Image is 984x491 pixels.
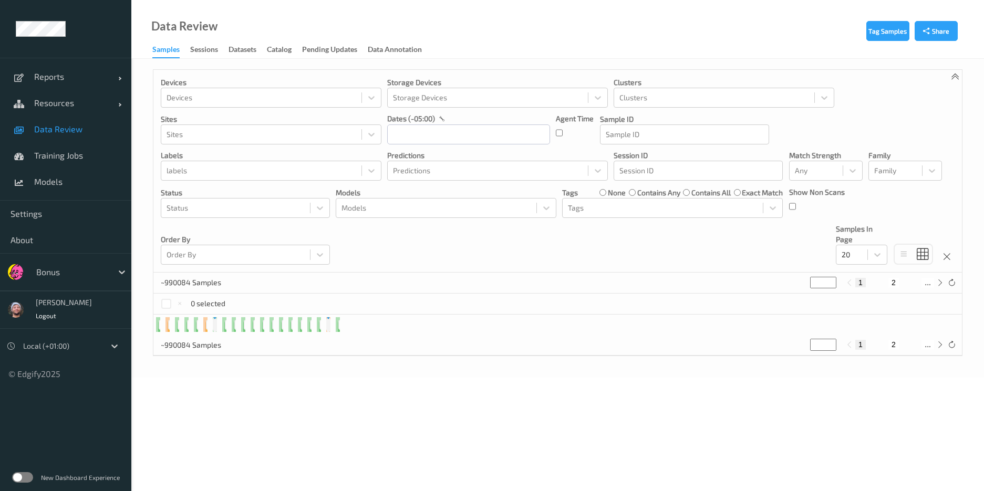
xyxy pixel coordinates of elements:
[387,113,435,124] p: dates (-05:00)
[742,187,783,198] label: exact match
[866,21,909,41] button: Tag Samples
[152,43,190,58] a: Samples
[868,150,942,161] p: Family
[888,340,899,349] button: 2
[600,114,769,124] p: Sample ID
[190,44,218,57] div: Sessions
[614,77,834,88] p: Clusters
[229,44,256,57] div: Datasets
[556,113,594,124] p: Agent Time
[267,43,302,57] a: Catalog
[267,44,292,57] div: Catalog
[368,44,422,57] div: Data Annotation
[191,298,225,309] p: 0 selected
[161,150,381,161] p: labels
[387,150,608,161] p: Predictions
[855,278,866,287] button: 1
[161,234,330,245] p: Order By
[915,21,958,41] button: Share
[302,44,357,57] div: Pending Updates
[151,21,217,32] div: Data Review
[161,187,330,198] p: Status
[789,187,845,197] p: Show Non Scans
[161,114,381,124] p: Sites
[608,187,626,198] label: none
[336,187,556,198] p: Models
[789,150,863,161] p: Match Strength
[368,43,432,57] a: Data Annotation
[161,77,381,88] p: Devices
[161,340,240,350] p: ~990084 Samples
[921,278,934,287] button: ...
[302,43,368,57] a: Pending Updates
[387,77,608,88] p: Storage Devices
[614,150,783,161] p: Session ID
[152,44,180,58] div: Samples
[637,187,680,198] label: contains any
[691,187,731,198] label: contains all
[229,43,267,57] a: Datasets
[888,278,899,287] button: 2
[190,43,229,57] a: Sessions
[855,340,866,349] button: 1
[562,187,578,198] p: Tags
[921,340,934,349] button: ...
[836,224,887,245] p: Samples In Page
[161,277,240,288] p: ~990084 Samples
